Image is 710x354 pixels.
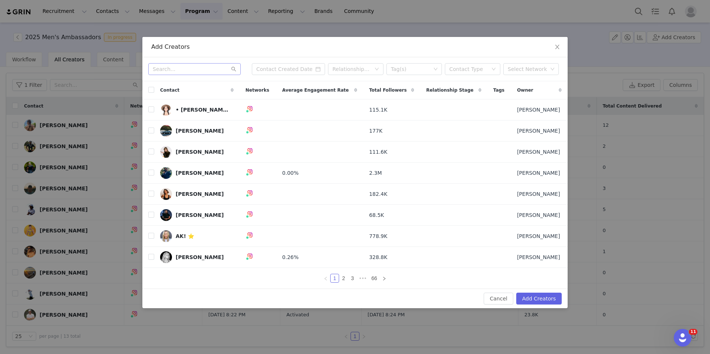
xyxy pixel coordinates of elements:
[369,232,387,240] span: 778.9K
[369,169,382,177] span: 2.3M
[331,274,339,282] a: 1
[321,274,330,283] li: Previous Page
[330,274,339,283] li: 1
[247,232,253,238] img: instagram.svg
[508,65,548,73] div: Select Network
[247,253,253,259] img: instagram.svg
[369,190,387,198] span: 182.4K
[160,87,179,93] span: Contact
[375,67,379,72] i: icon: down
[176,107,231,113] div: • [PERSON_NAME] •
[348,274,357,283] li: 3
[160,188,172,200] img: 973c6d02-39de-48ac-8ac4-54e2f0eb062a.jpg
[369,211,384,219] span: 68.5K
[315,67,321,72] i: icon: calendar
[151,43,559,51] div: Add Creators
[282,87,349,93] span: Average Engagement Rate
[160,167,234,179] a: [PERSON_NAME]
[369,274,380,283] li: 66
[348,274,356,282] a: 3
[369,148,387,156] span: 111.6K
[160,146,172,158] img: 5cf1c4cc-eedb-4ccf-85b0-93c6e8cffce9.jpg
[160,125,172,137] img: 73c8644b-c7f5-4ea7-88d7-8c05709290f2--s.jpg
[160,167,172,179] img: fd78997b-27aa-49e8-8155-1ed48d14dce1.jpg
[160,209,234,221] a: [PERSON_NAME]
[449,65,488,73] div: Contact Type
[176,212,224,218] div: [PERSON_NAME]
[160,251,234,263] a: [PERSON_NAME]
[426,87,473,93] span: Relationship Stage
[517,87,533,93] span: Owner
[491,67,496,72] i: icon: down
[246,87,269,93] span: Networks
[332,65,371,73] div: Relationship Stage
[252,63,325,75] input: Contact Created Date
[339,274,348,283] li: 2
[433,67,438,72] i: icon: down
[516,293,562,304] button: Add Creators
[357,274,369,283] span: •••
[160,188,234,200] a: [PERSON_NAME]
[517,148,560,156] span: [PERSON_NAME]
[517,190,560,198] span: [PERSON_NAME]
[282,169,298,177] span: 0.00%
[160,104,172,116] img: 862e6d70-5bf6-4b7f-a316-1b38eb029900--s.jpg
[517,253,560,261] span: [PERSON_NAME]
[369,253,387,261] span: 328.8K
[517,169,560,177] span: [PERSON_NAME]
[369,274,379,282] a: 66
[282,253,298,261] span: 0.26%
[247,127,253,133] img: instagram.svg
[176,254,224,260] div: [PERSON_NAME]
[176,149,224,155] div: [PERSON_NAME]
[484,293,513,304] button: Cancel
[369,106,387,114] span: 115.1K
[517,232,560,240] span: [PERSON_NAME]
[369,87,407,93] span: Total Followers
[160,209,172,221] img: 1dda9690-dfdb-4e10-a7fc-e87ad246d0c2.jpg
[517,106,560,114] span: [PERSON_NAME]
[160,230,234,242] a: AK! ⭐️
[357,274,369,283] li: Next 3 Pages
[176,233,194,239] div: AK! ⭐️
[324,276,328,281] i: icon: left
[550,67,555,72] i: icon: down
[391,65,431,73] div: Tag(s)
[517,127,560,135] span: [PERSON_NAME]
[247,148,253,154] img: instagram.svg
[160,146,234,158] a: [PERSON_NAME]
[247,211,253,217] img: instagram.svg
[160,251,172,263] img: b3eb8fae-9743-4919-8885-ba2278a34990--s.jpg
[369,127,382,135] span: 177K
[382,276,386,281] i: icon: right
[493,87,504,93] span: Tags
[517,211,560,219] span: [PERSON_NAME]
[554,44,560,50] i: icon: close
[176,128,224,134] div: [PERSON_NAME]
[160,104,234,116] a: • [PERSON_NAME] •
[160,125,234,137] a: [PERSON_NAME]
[247,106,253,112] img: instagram.svg
[547,37,568,58] button: Close
[247,169,253,175] img: instagram.svg
[176,191,224,197] div: [PERSON_NAME]
[148,63,241,75] input: Search...
[176,170,224,176] div: [PERSON_NAME]
[247,190,253,196] img: instagram.svg
[231,67,236,72] i: icon: search
[674,329,692,347] iframe: Intercom live chat
[689,329,697,335] span: 11
[160,230,172,242] img: e29d5667-bc7b-4fc3-bc07-6e54504855c0--s.jpg
[380,274,389,283] li: Next Page
[339,274,348,282] a: 2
